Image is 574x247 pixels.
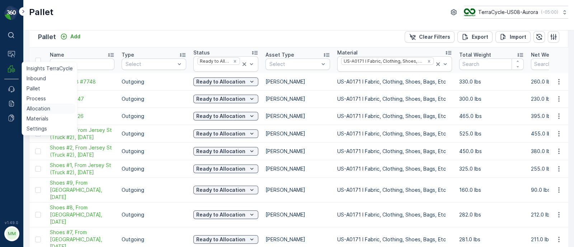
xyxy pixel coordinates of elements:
[193,49,210,56] p: Status
[6,228,18,239] div: MM
[118,108,190,125] td: Outgoing
[337,49,358,56] p: Material
[262,73,334,90] td: [PERSON_NAME]
[342,58,424,65] div: US-A0171 I Fabric, Clothing, Shoes, Bags, Etc
[531,51,559,58] p: Net Weight
[50,113,114,120] a: Pallet #30826
[334,125,456,142] td: US-A0171 I Fabric, Clothing, Shoes, Bags, Etc
[193,210,258,219] button: Ready to Allocation
[193,235,258,244] button: Ready to Allocation
[196,186,245,194] p: Ready to Allocation
[510,33,526,41] p: Import
[478,9,538,16] p: TerraCycle-US08-Aurora
[57,32,83,41] button: Add
[196,95,245,103] p: Ready to Allocation
[198,58,231,65] div: Ready to Allocation
[334,142,456,160] td: US-A0171 I Fabric, Clothing, Shoes, Bags, Etc
[334,108,456,125] td: US-A0171 I Fabric, Clothing, Shoes, Bags, Etc
[262,202,334,227] td: [PERSON_NAME]
[262,125,334,142] td: [PERSON_NAME]
[262,177,334,202] td: [PERSON_NAME]
[265,51,294,58] p: Asset Type
[262,90,334,108] td: [PERSON_NAME]
[193,147,258,156] button: Ready to Allocation
[50,204,114,225] span: Shoes #8, From [GEOGRAPHIC_DATA], [DATE]
[334,160,456,177] td: US-A0171 I Fabric, Clothing, Shoes, Bags, Etc
[35,166,41,172] div: Toggle Row Selected
[472,33,488,41] p: Export
[50,78,114,85] a: Pallet_US08 #7748
[193,95,258,103] button: Ready to Allocation
[196,130,245,137] p: Ready to Allocation
[118,202,190,227] td: Outgoing
[50,58,114,70] input: Search
[35,187,41,193] div: Toggle Row Selected
[4,220,19,225] span: v 1.49.0
[459,51,491,58] p: Total Weight
[50,162,114,176] a: Shoes #1, From Jersey St (Truck #2), 10/29/24
[118,142,190,160] td: Outgoing
[70,33,80,40] p: Add
[456,160,527,177] td: 325.0 lbs
[196,211,245,218] p: Ready to Allocation
[457,31,493,43] button: Export
[405,31,455,43] button: Clear Filters
[262,108,334,125] td: [PERSON_NAME]
[456,177,527,202] td: 160.0 lbs
[464,6,568,19] button: TerraCycle-US08-Aurora(-05:00)
[126,61,175,68] p: Select
[419,33,450,41] p: Clear Filters
[196,236,245,243] p: Ready to Allocation
[334,90,456,108] td: US-A0171 I Fabric, Clothing, Shoes, Bags, Etc
[50,179,114,201] span: Shoes #9, From [GEOGRAPHIC_DATA], [DATE]
[50,127,114,141] span: Shoes #3, From Jersey St (Truck #2), [DATE]
[122,51,134,58] p: Type
[456,142,527,160] td: 450.0 lbs
[50,95,114,103] a: Pallet #30847
[50,204,114,225] a: Shoes #8, From Jersey St, 10/28/24
[456,90,527,108] td: 300.0 lbs
[334,177,456,202] td: US-A0171 I Fabric, Clothing, Shoes, Bags, Etc
[456,73,527,90] td: 330.0 lbs
[425,58,433,64] div: Remove US-A0171 I Fabric, Clothing, Shoes, Bags, Etc
[50,51,64,58] p: Name
[459,58,524,70] input: Search
[334,73,456,90] td: US-A0171 I Fabric, Clothing, Shoes, Bags, Etc
[4,6,19,20] img: logo
[334,202,456,227] td: US-A0171 I Fabric, Clothing, Shoes, Bags, Etc
[456,125,527,142] td: 525.0 lbs
[231,58,239,64] div: Remove Ready to Allocation
[50,144,114,158] a: Shoes #2, From Jersey St (Truck #2), 10/29/24
[35,148,41,154] div: Toggle Row Selected
[196,148,245,155] p: Ready to Allocation
[193,186,258,194] button: Ready to Allocation
[196,78,245,85] p: Ready to Allocation
[193,129,258,138] button: Ready to Allocation
[4,226,19,241] button: MM
[262,160,334,177] td: [PERSON_NAME]
[29,6,53,18] p: Pallet
[50,162,114,176] span: Shoes #1, From Jersey St (Truck #2), [DATE]
[35,212,41,218] div: Toggle Row Selected
[541,9,558,15] p: ( -05:00 )
[495,31,531,43] button: Import
[118,160,190,177] td: Outgoing
[196,113,245,120] p: Ready to Allocation
[456,202,527,227] td: 282.0 lbs
[269,61,319,68] p: Select
[193,165,258,173] button: Ready to Allocation
[50,144,114,158] span: Shoes #2, From Jersey St (Truck #2), [DATE]
[118,90,190,108] td: Outgoing
[50,179,114,201] a: Shoes #9, From Jersey St, 10/28/24
[262,142,334,160] td: [PERSON_NAME]
[196,165,245,172] p: Ready to Allocation
[118,177,190,202] td: Outgoing
[193,112,258,120] button: Ready to Allocation
[464,8,475,16] img: image_ci7OI47.png
[118,125,190,142] td: Outgoing
[35,237,41,242] div: Toggle Row Selected
[456,108,527,125] td: 465.0 lbs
